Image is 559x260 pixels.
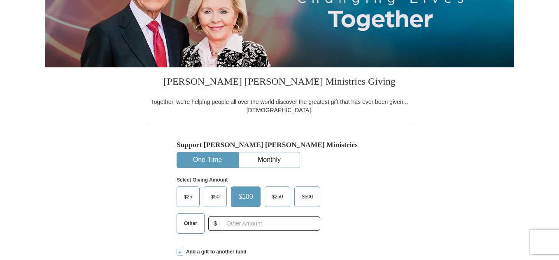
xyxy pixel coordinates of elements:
button: Monthly [239,152,300,168]
span: $ [208,216,222,231]
span: $100 [234,191,257,203]
span: $50 [207,191,224,203]
button: One-Time [177,152,238,168]
span: $250 [268,191,287,203]
h3: [PERSON_NAME] [PERSON_NAME] Ministries Giving [146,67,413,98]
span: $25 [180,191,196,203]
span: Add a gift to another fund [183,248,247,255]
h5: Support [PERSON_NAME] [PERSON_NAME] Ministries [177,140,382,149]
div: Together, we're helping people all over the world discover the greatest gift that has ever been g... [146,98,413,114]
input: Other Amount [222,216,320,231]
span: $500 [298,191,317,203]
strong: Select Giving Amount [177,177,228,183]
span: Other [180,217,201,230]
